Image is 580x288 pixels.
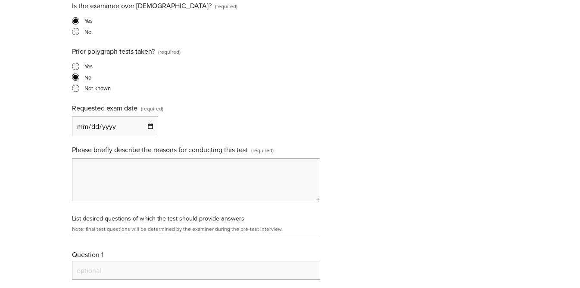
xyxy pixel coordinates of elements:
[158,46,181,58] span: (required)
[84,84,111,92] span: Not known
[251,144,274,156] span: (required)
[72,261,320,280] input: optional
[72,223,320,235] div: Note: final test questions will be determined by the examiner during the pre-test interview.
[72,46,155,56] span: Prior polygraph tests taken?
[72,1,212,10] span: Is the examinee over [DEMOGRAPHIC_DATA]?
[72,250,103,259] span: Question 1
[84,74,91,81] span: No
[84,28,91,36] span: No
[72,145,248,154] span: Please briefly describe the reasons for conducting this test
[141,102,163,115] span: (required)
[84,62,93,70] span: Yes
[72,214,320,223] div: List desired questions of which the test should provide answers
[84,17,93,25] span: Yes
[72,103,137,113] span: Requested exam date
